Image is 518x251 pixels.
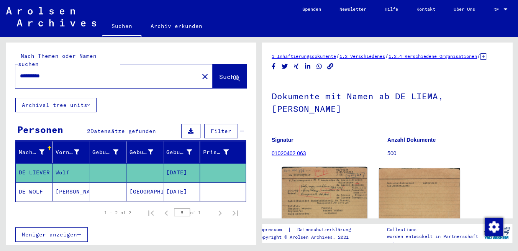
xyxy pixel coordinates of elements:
mat-header-cell: Geburtsname [89,141,126,163]
div: | [257,226,360,234]
button: Copy link [326,62,334,71]
button: Share on Twitter [281,62,289,71]
h1: Dokumente mit Namen ab DE LIEMA, [PERSON_NAME] [272,79,503,125]
img: 002.jpg [379,168,460,222]
a: Suchen [102,17,141,37]
mat-cell: [DATE] [163,163,200,182]
button: Weniger anzeigen [15,227,88,242]
p: Die Arolsen Archives Online-Collections [387,219,481,233]
span: DE [493,7,502,12]
a: Impressum [257,226,288,234]
a: 1.2.4 Verschiedene Organisationen [388,53,477,59]
span: / [477,52,480,59]
div: Geburtsdatum [166,146,202,158]
mat-label: Nach Themen oder Namen suchen [18,52,97,67]
button: Archival tree units [15,98,97,112]
img: Arolsen_neg.svg [6,7,96,26]
span: / [385,52,388,59]
b: Anzahl Dokumente [387,137,436,143]
button: Clear [197,69,213,84]
button: Last page [228,205,243,220]
button: Share on Xing [292,62,300,71]
img: yv_logo.png [482,223,511,243]
mat-cell: DE LIEVER [16,163,52,182]
mat-cell: Wolf [52,163,89,182]
span: Datensätze gefunden [90,128,156,135]
button: Share on LinkedIn [304,62,312,71]
div: Geburtsname [92,148,118,156]
a: Archiv erkunden [141,17,211,35]
mat-cell: DE WOLF [16,182,52,201]
a: 1 Inhaftierungsdokumente [272,53,336,59]
mat-cell: [DATE] [163,182,200,201]
div: Vorname [56,146,89,158]
button: Previous page [159,205,174,220]
img: Zustimmung ändern [485,218,503,236]
div: Prisoner # [203,148,229,156]
mat-header-cell: Nachname [16,141,52,163]
p: 500 [387,149,503,157]
mat-icon: close [200,72,210,81]
div: of 1 [174,209,212,216]
div: Prisoner # [203,146,238,158]
div: Vorname [56,148,79,156]
div: Nachname [19,148,44,156]
div: Geburtsdatum [166,148,192,156]
mat-header-cell: Vorname [52,141,89,163]
img: 001.jpg [282,167,367,224]
mat-header-cell: Geburtsdatum [163,141,200,163]
a: Datenschutzerklärung [291,226,360,234]
div: Nachname [19,146,54,158]
button: Filter [204,124,238,138]
div: 1 – 2 of 2 [104,209,131,216]
mat-header-cell: Prisoner # [200,141,246,163]
mat-cell: [PERSON_NAME] [52,182,89,201]
button: Share on WhatsApp [315,62,323,71]
div: Personen [17,123,63,136]
p: Copyright © Arolsen Archives, 2021 [257,234,360,241]
button: Share on Facebook [270,62,278,71]
button: First page [143,205,159,220]
div: Geburt‏ [129,146,163,158]
div: Geburtsname [92,146,128,158]
span: Suche [219,73,238,80]
span: Weniger anzeigen [22,231,77,238]
button: Suche [213,64,246,88]
span: 2 [87,128,90,135]
a: 01020402 063 [272,150,306,156]
div: Geburt‏ [129,148,153,156]
b: Signatur [272,137,293,143]
span: Filter [211,128,231,135]
a: 1.2 Verschiedenes [339,53,385,59]
mat-header-cell: Geburt‏ [126,141,163,163]
span: / [336,52,339,59]
button: Next page [212,205,228,220]
mat-cell: [GEOGRAPHIC_DATA] [126,182,163,201]
p: wurden entwickelt in Partnerschaft mit [387,233,481,247]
